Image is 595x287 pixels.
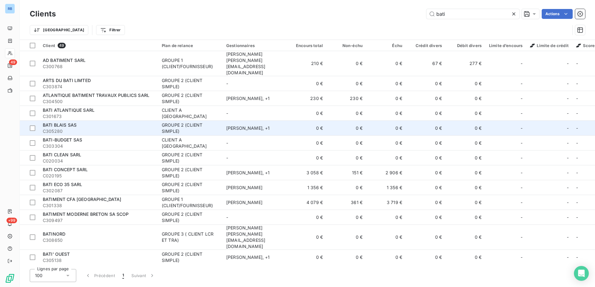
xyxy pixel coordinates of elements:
[521,125,522,131] span: -
[162,181,219,194] div: GROUPE 2 (CLIENT SIMPLE)
[7,218,17,223] span: +99
[366,195,406,210] td: 3 719 €
[43,211,129,217] span: BATIMENT MODERNE BRETON SA SCOP
[521,170,522,176] span: -
[43,93,149,98] span: ATLANTIQUE BATIMENT TRAVAUX PUBLICS SARL
[43,98,154,105] span: C304500
[226,155,228,160] span: -
[43,231,65,237] span: BATINORD
[446,195,485,210] td: 0 €
[366,250,406,265] td: 0 €
[446,91,485,106] td: 0 €
[162,57,219,70] div: GROUPE 1 (CLIENT/FOURNISSEUR)
[30,8,56,20] h3: Clients
[43,137,82,142] span: BATI-BUDGET SAS
[226,43,283,48] div: Gestionnaires
[406,76,446,91] td: 0 €
[119,269,128,282] button: 1
[406,106,446,121] td: 0 €
[446,150,485,165] td: 0 €
[43,257,154,263] span: C305138
[43,122,77,128] span: BATI BLAIS SAS
[406,121,446,136] td: 0 €
[226,200,262,205] span: [PERSON_NAME]
[406,150,446,165] td: 0 €
[287,225,327,250] td: 0 €
[406,225,446,250] td: 0 €
[162,137,219,149] div: CLIENT A [GEOGRAPHIC_DATA]
[366,165,406,180] td: 2 906 €
[287,121,327,136] td: 0 €
[162,211,219,224] div: GROUPE 2 (CLIENT SIMPLE)
[162,196,219,209] div: GROUPE 1 (CLIENT/FOURNISSEUR)
[162,43,219,48] div: Plan de relance
[287,150,327,165] td: 0 €
[574,266,589,281] div: Open Intercom Messenger
[446,136,485,150] td: 0 €
[576,200,578,205] span: -
[370,43,402,48] div: Échu
[226,111,228,116] span: -
[58,43,66,48] span: 49
[35,272,42,279] span: 100
[291,43,323,48] div: Encours total
[446,180,485,195] td: 0 €
[406,210,446,225] td: 0 €
[576,234,578,240] span: -
[567,199,569,206] span: -
[567,125,569,131] span: -
[43,63,154,70] span: C300768
[576,170,578,175] span: -
[43,167,88,172] span: BATI CONCEPT SARL
[521,185,522,191] span: -
[5,273,15,283] img: Logo LeanPay
[226,185,262,190] span: [PERSON_NAME]
[96,25,125,35] button: Filtrer
[521,80,522,87] span: -
[567,185,569,191] span: -
[43,182,82,187] span: BATI ECO 35 SARL
[43,143,154,149] span: C303304
[410,43,442,48] div: Crédit divers
[287,195,327,210] td: 4 079 €
[43,158,154,164] span: C020034
[542,9,573,19] button: Actions
[366,225,406,250] td: 0 €
[43,78,91,83] span: ARTS DU BATI LIMTED
[567,214,569,220] span: -
[287,165,327,180] td: 3 058 €
[366,136,406,150] td: 0 €
[287,136,327,150] td: 0 €
[43,237,154,243] span: C308650
[43,197,121,202] span: BATIMENT CFA [GEOGRAPHIC_DATA]
[327,180,366,195] td: 0 €
[366,91,406,106] td: 0 €
[366,51,406,76] td: 0 €
[446,250,485,265] td: 0 €
[366,76,406,91] td: 0 €
[162,92,219,105] div: GROUPE 2 (CLIENT SIMPLE)
[327,106,366,121] td: 0 €
[567,60,569,67] span: -
[446,51,485,76] td: 277 €
[521,234,522,240] span: -
[287,180,327,195] td: 1 356 €
[576,254,578,260] span: -
[567,110,569,116] span: -
[43,107,95,113] span: BATI ATLANTIQUE SARL
[366,106,406,121] td: 0 €
[43,152,81,157] span: BATI CLEAN SARL
[43,128,154,134] span: C305280
[567,80,569,87] span: -
[576,43,595,48] span: Score
[43,43,55,48] span: Client
[162,152,219,164] div: GROUPE 2 (CLIENT SIMPLE)
[287,210,327,225] td: 0 €
[366,121,406,136] td: 0 €
[43,173,154,179] span: C020195
[567,155,569,161] span: -
[446,165,485,180] td: 0 €
[366,150,406,165] td: 0 €
[366,210,406,225] td: 0 €
[81,269,119,282] button: Précédent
